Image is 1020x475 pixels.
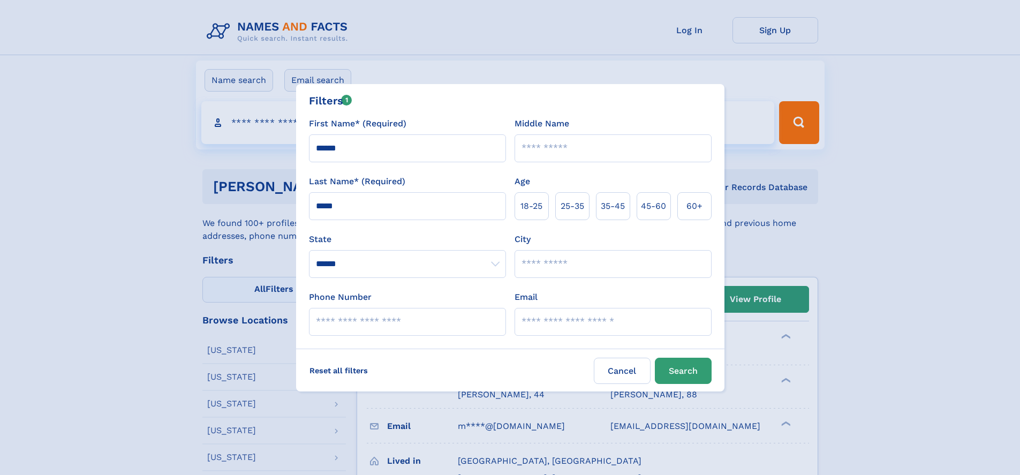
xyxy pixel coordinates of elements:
[309,93,352,109] div: Filters
[601,200,625,213] span: 35‑45
[515,117,569,130] label: Middle Name
[686,200,702,213] span: 60+
[561,200,584,213] span: 25‑35
[309,175,405,188] label: Last Name* (Required)
[655,358,712,384] button: Search
[309,233,506,246] label: State
[309,291,372,304] label: Phone Number
[515,233,531,246] label: City
[303,358,375,383] label: Reset all filters
[520,200,542,213] span: 18‑25
[515,291,538,304] label: Email
[515,175,530,188] label: Age
[641,200,666,213] span: 45‑60
[594,358,651,384] label: Cancel
[309,117,406,130] label: First Name* (Required)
